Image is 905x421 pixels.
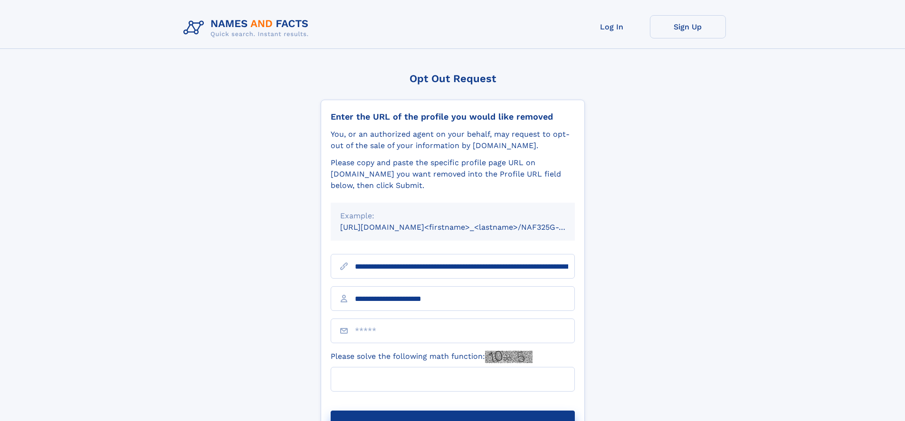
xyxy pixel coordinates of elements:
[331,157,575,191] div: Please copy and paste the specific profile page URL on [DOMAIN_NAME] you want removed into the Pr...
[340,223,593,232] small: [URL][DOMAIN_NAME]<firstname>_<lastname>/NAF325G-xxxxxxxx
[331,112,575,122] div: Enter the URL of the profile you would like removed
[180,15,316,41] img: Logo Names and Facts
[340,210,565,222] div: Example:
[321,73,585,84] div: Opt Out Request
[650,15,726,38] a: Sign Up
[574,15,650,38] a: Log In
[331,129,575,151] div: You, or an authorized agent on your behalf, may request to opt-out of the sale of your informatio...
[331,351,533,363] label: Please solve the following math function:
